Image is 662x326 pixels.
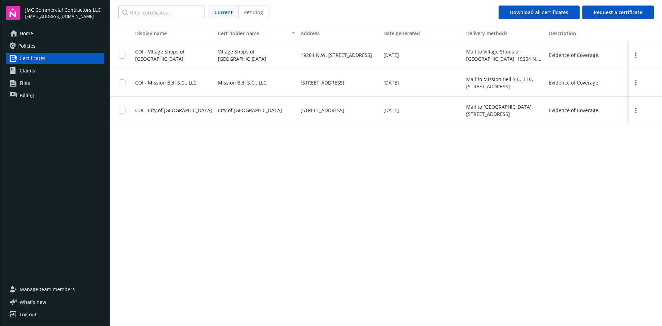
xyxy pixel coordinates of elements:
[132,25,215,41] button: Display name
[499,6,580,19] button: Download all certificates
[25,13,101,20] span: [EMAIL_ADDRESS][DOMAIN_NAME]
[582,6,654,19] button: Request a certificate
[6,78,104,89] a: Files
[135,30,212,37] div: Display name
[20,53,46,64] span: Certificates
[301,51,372,59] span: 19204 N.W. [STREET_ADDRESS]
[301,30,378,37] div: Address
[383,51,399,59] span: [DATE]
[632,106,640,115] a: more
[549,51,600,59] div: Evidence of Coverage.
[118,6,204,19] input: Filter certificates...
[632,51,640,59] a: more
[218,79,267,86] span: Mission Bell S.C., LLC
[466,48,543,62] div: Mail to Village Shops of [GEOGRAPHIC_DATA], 19204 N.W. [STREET_ADDRESS]
[25,6,101,13] span: JMC Commercial Contractors LLC
[301,79,344,86] span: [STREET_ADDRESS]
[20,28,33,39] span: Home
[20,78,30,89] span: Files
[20,90,34,101] span: Billing
[6,53,104,64] a: Certificates
[135,107,212,113] span: COI - City of [GEOGRAPHIC_DATA]
[135,48,184,62] span: COI - Village Shops of [GEOGRAPHIC_DATA]
[6,40,104,51] a: Policies
[381,25,463,41] button: Date generated
[463,25,546,41] button: Delivery methods
[383,30,461,37] div: Date generated
[549,107,600,114] div: Evidence of Coverage.
[466,76,543,90] div: Mail to Mission Bell S.C., LLC, [STREET_ADDRESS]
[244,9,263,16] span: Pending
[546,25,629,41] button: Description
[215,25,298,41] button: Cert holder name
[301,107,344,114] span: [STREET_ADDRESS]
[298,25,381,41] button: Address
[6,90,104,101] a: Billing
[632,79,640,87] a: more
[466,30,543,37] div: Delivery methods
[549,79,600,86] div: Evidence of Coverage.
[25,6,104,20] button: JMC Commercial Contractors LLC[EMAIL_ADDRESS][DOMAIN_NAME]
[119,107,126,114] input: Toggle Row Selected
[214,9,233,16] span: Current
[6,28,104,39] a: Home
[135,79,197,86] span: COI - Mission Bell S.C., LLC
[6,6,20,20] img: navigator-logo.svg
[383,107,399,114] span: [DATE]
[549,30,626,37] div: Description
[218,30,288,37] div: Cert holder name
[383,79,399,86] span: [DATE]
[466,103,543,118] div: Mail to [GEOGRAPHIC_DATA], [STREET_ADDRESS]
[218,107,282,114] span: City of [GEOGRAPHIC_DATA]
[218,48,295,62] span: Village Shops of [GEOGRAPHIC_DATA]
[6,65,104,76] a: Claims
[510,6,568,19] div: Download all certificates
[20,65,35,76] span: Claims
[119,52,126,59] input: Toggle Row Selected
[18,40,36,51] span: Policies
[594,9,642,16] span: Request a certificate
[119,79,126,86] input: Toggle Row Selected
[239,6,269,19] span: Pending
